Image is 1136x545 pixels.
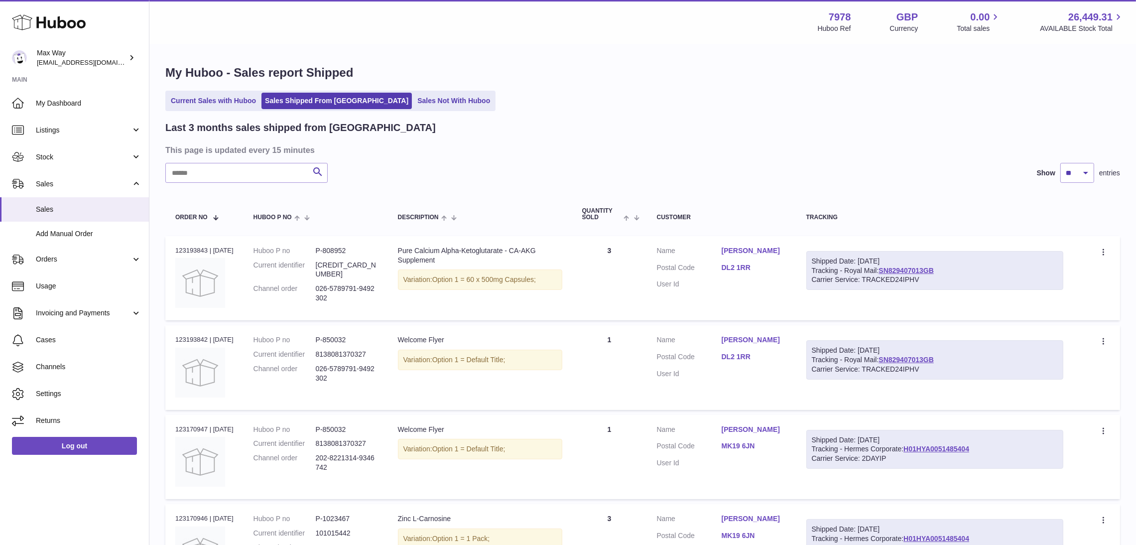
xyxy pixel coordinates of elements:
[903,535,969,543] a: H01HYA0051485404
[722,246,786,256] a: [PERSON_NAME]
[657,514,722,526] dt: Name
[806,251,1063,290] div: Tracking - Royal Mail:
[175,437,225,487] img: no-photo.jpg
[36,255,131,264] span: Orders
[316,284,378,303] dd: 026-5789791-9492302
[1040,10,1124,33] a: 26,449.31 AVAILABLE Stock Total
[398,514,562,524] div: Zinc L-Carnosine
[12,437,137,455] a: Log out
[806,340,1063,380] div: Tracking - Royal Mail:
[432,535,490,543] span: Option 1 = 1 Pack;
[812,365,1058,374] div: Carrier Service: TRACKED24IPHV
[657,352,722,364] dt: Postal Code
[175,214,208,221] span: Order No
[316,364,378,383] dd: 026-5789791-9492302
[316,246,378,256] dd: P-808952
[657,369,722,379] dt: User Id
[957,10,1001,33] a: 0.00 Total sales
[36,416,141,425] span: Returns
[36,152,131,162] span: Stock
[1099,168,1120,178] span: entries
[572,325,647,409] td: 1
[253,214,292,221] span: Huboo P no
[1037,168,1055,178] label: Show
[398,350,562,370] div: Variation:
[316,514,378,524] dd: P-1023467
[175,246,234,255] div: 123193843 | [DATE]
[167,93,259,109] a: Current Sales with Huboo
[36,362,141,372] span: Channels
[175,514,234,523] div: 123170946 | [DATE]
[806,430,1063,469] div: Tracking - Hermes Corporate:
[971,10,990,24] span: 0.00
[261,93,412,109] a: Sales Shipped From [GEOGRAPHIC_DATA]
[253,529,316,538] dt: Current identifier
[829,10,851,24] strong: 7978
[657,246,722,258] dt: Name
[36,281,141,291] span: Usage
[957,24,1001,33] span: Total sales
[253,246,316,256] dt: Huboo P no
[253,284,316,303] dt: Channel order
[657,263,722,275] dt: Postal Code
[253,453,316,472] dt: Channel order
[414,93,494,109] a: Sales Not With Huboo
[657,531,722,543] dt: Postal Code
[36,179,131,189] span: Sales
[812,346,1058,355] div: Shipped Date: [DATE]
[806,214,1063,221] div: Tracking
[36,205,141,214] span: Sales
[398,246,562,265] div: Pure Calcium Alpha-Ketoglutarate - CA-AKG Supplement
[657,279,722,289] dt: User Id
[316,261,378,279] dd: [CREDIT_CARD_NUMBER]
[722,352,786,362] a: DL2 1RR
[657,425,722,437] dt: Name
[432,275,536,283] span: Option 1 = 60 x 500mg Capsules;
[722,514,786,524] a: [PERSON_NAME]
[36,308,131,318] span: Invoicing and Payments
[432,445,505,453] span: Option 1 = Default Title;
[253,335,316,345] dt: Huboo P no
[896,10,918,24] strong: GBP
[398,214,439,221] span: Description
[722,531,786,541] a: MK19 6JN
[812,525,1058,534] div: Shipped Date: [DATE]
[903,445,969,453] a: H01HYA0051485404
[37,48,126,67] div: Max Way
[722,263,786,272] a: DL2 1RR
[253,261,316,279] dt: Current identifier
[36,99,141,108] span: My Dashboard
[582,208,622,221] span: Quantity Sold
[812,454,1058,463] div: Carrier Service: 2DAYIP
[1040,24,1124,33] span: AVAILABLE Stock Total
[812,435,1058,445] div: Shipped Date: [DATE]
[572,415,647,499] td: 1
[253,514,316,524] dt: Huboo P no
[316,350,378,359] dd: 8138081370327
[175,425,234,434] div: 123170947 | [DATE]
[175,335,234,344] div: 123193842 | [DATE]
[812,257,1058,266] div: Shipped Date: [DATE]
[398,335,562,345] div: Welcome Flyer
[37,58,146,66] span: [EMAIL_ADDRESS][DOMAIN_NAME]
[165,144,1118,155] h3: This page is updated every 15 minutes
[316,453,378,472] dd: 202-8221314-9346742
[316,439,378,448] dd: 8138081370327
[253,439,316,448] dt: Current identifier
[722,425,786,434] a: [PERSON_NAME]
[316,335,378,345] dd: P-850032
[572,236,647,320] td: 3
[879,356,934,364] a: SN829407013GB
[398,439,562,459] div: Variation:
[890,24,918,33] div: Currency
[253,364,316,383] dt: Channel order
[253,425,316,434] dt: Huboo P no
[812,275,1058,284] div: Carrier Service: TRACKED24IPHV
[818,24,851,33] div: Huboo Ref
[316,529,378,538] dd: 101015442
[398,270,562,290] div: Variation:
[398,425,562,434] div: Welcome Flyer
[36,229,141,239] span: Add Manual Order
[657,214,786,221] div: Customer
[36,389,141,399] span: Settings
